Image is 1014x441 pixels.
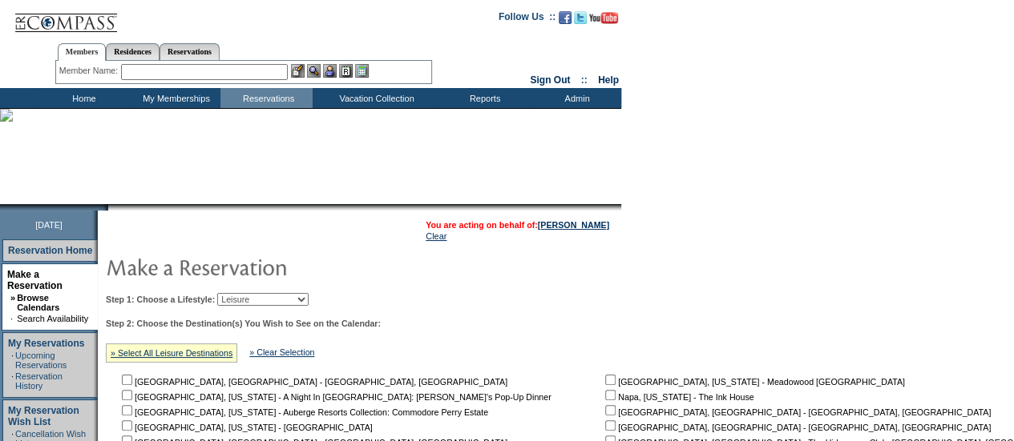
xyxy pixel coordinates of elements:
a: Members [58,43,107,61]
a: Make a Reservation [7,269,63,291]
nobr: [GEOGRAPHIC_DATA], [GEOGRAPHIC_DATA] - [GEOGRAPHIC_DATA], [GEOGRAPHIC_DATA] [602,407,991,417]
img: b_calculator.gif [355,64,369,78]
img: Impersonate [323,64,337,78]
a: Reservations [160,43,220,60]
td: Reservations [220,88,313,108]
img: pgTtlMakeReservation.gif [106,251,426,283]
a: [PERSON_NAME] [538,220,609,230]
a: Browse Calendars [17,293,59,312]
td: Home [36,88,128,108]
td: Admin [529,88,621,108]
td: · [10,314,15,323]
a: Residences [106,43,160,60]
b: » [10,293,15,303]
span: [DATE] [35,220,63,230]
b: Step 1: Choose a Lifestyle: [106,295,215,304]
span: You are acting on behalf of: [426,220,609,230]
a: Sign Out [530,74,570,86]
nobr: [GEOGRAPHIC_DATA], [US_STATE] - A Night In [GEOGRAPHIC_DATA]: [PERSON_NAME]'s Pop-Up Dinner [119,392,551,402]
a: Reservation History [15,371,63,391]
a: Subscribe to our YouTube Channel [589,16,618,26]
a: Follow us on Twitter [574,16,587,26]
a: Search Availability [17,314,88,323]
nobr: [GEOGRAPHIC_DATA], [US_STATE] - [GEOGRAPHIC_DATA] [119,423,373,432]
img: promoShadowLeftCorner.gif [103,204,108,210]
td: · [11,371,14,391]
td: Vacation Collection [313,88,437,108]
nobr: [GEOGRAPHIC_DATA], [US_STATE] - Meadowood [GEOGRAPHIC_DATA] [602,377,905,387]
a: Clear [426,231,446,241]
a: My Reservation Wish List [8,405,79,427]
a: » Select All Leisure Destinations [111,348,232,358]
nobr: [GEOGRAPHIC_DATA], [GEOGRAPHIC_DATA] - [GEOGRAPHIC_DATA], [GEOGRAPHIC_DATA] [119,377,507,387]
nobr: [GEOGRAPHIC_DATA], [US_STATE] - Auberge Resorts Collection: Commodore Perry Estate [119,407,488,417]
img: Subscribe to our YouTube Channel [589,12,618,24]
a: My Reservations [8,338,84,349]
img: Reservations [339,64,353,78]
a: Help [598,74,619,86]
img: b_edit.gif [291,64,305,78]
img: Follow us on Twitter [574,11,587,24]
img: View [307,64,321,78]
img: Become our fan on Facebook [559,11,572,24]
td: Follow Us :: [499,10,555,29]
td: My Memberships [128,88,220,108]
a: Reservation Home [8,245,92,256]
img: blank.gif [108,204,110,210]
a: Upcoming Reservations [15,351,67,370]
nobr: Napa, [US_STATE] - The Ink House [602,392,753,402]
td: Reports [437,88,529,108]
nobr: [GEOGRAPHIC_DATA], [GEOGRAPHIC_DATA] - [GEOGRAPHIC_DATA], [GEOGRAPHIC_DATA] [602,423,991,432]
div: Member Name: [59,64,121,78]
td: · [11,351,14,370]
a: Become our fan on Facebook [559,16,572,26]
a: » Clear Selection [249,347,314,357]
span: :: [581,74,588,86]
b: Step 2: Choose the Destination(s) You Wish to See on the Calendar: [106,319,381,328]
